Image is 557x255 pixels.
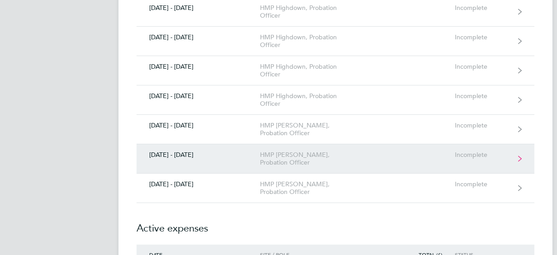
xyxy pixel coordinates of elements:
div: Incomplete [455,92,510,100]
div: [DATE] - [DATE] [137,151,260,159]
div: Incomplete [455,33,510,41]
a: [DATE] - [DATE]HMP Highdown, Probation OfficerIncomplete [137,27,534,56]
div: Incomplete [455,151,510,159]
div: HMP Highdown, Probation Officer [260,92,363,108]
div: [DATE] - [DATE] [137,92,260,100]
div: Incomplete [455,4,510,12]
div: [DATE] - [DATE] [137,33,260,41]
a: [DATE] - [DATE]HMP Highdown, Probation OfficerIncomplete [137,85,534,115]
div: HMP [PERSON_NAME], Probation Officer [260,122,363,137]
a: [DATE] - [DATE]HMP [PERSON_NAME], Probation OfficerIncomplete [137,144,534,174]
div: Incomplete [455,122,510,129]
div: [DATE] - [DATE] [137,4,260,12]
div: HMP [PERSON_NAME], Probation Officer [260,180,363,196]
div: Incomplete [455,180,510,188]
div: Incomplete [455,63,510,71]
div: [DATE] - [DATE] [137,180,260,188]
div: HMP Highdown, Probation Officer [260,33,363,49]
a: [DATE] - [DATE]HMP [PERSON_NAME], Probation OfficerIncomplete [137,174,534,203]
div: HMP Highdown, Probation Officer [260,63,363,78]
div: [DATE] - [DATE] [137,122,260,129]
div: HMP [PERSON_NAME], Probation Officer [260,151,363,166]
h2: Active expenses [137,203,534,245]
div: [DATE] - [DATE] [137,63,260,71]
div: HMP Highdown, Probation Officer [260,4,363,19]
a: [DATE] - [DATE]HMP Highdown, Probation OfficerIncomplete [137,56,534,85]
a: [DATE] - [DATE]HMP [PERSON_NAME], Probation OfficerIncomplete [137,115,534,144]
